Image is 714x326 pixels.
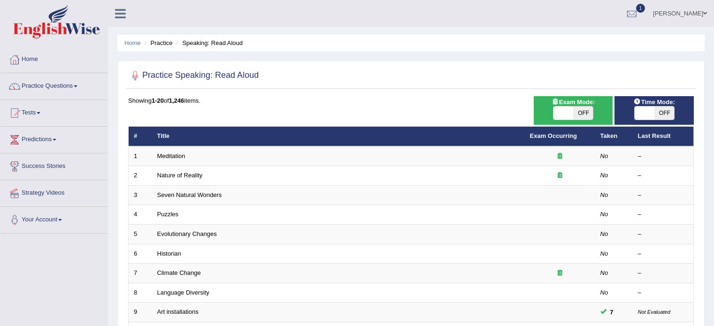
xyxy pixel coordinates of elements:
h2: Practice Speaking: Read Aloud [128,68,259,83]
td: 5 [129,225,152,244]
a: Practice Questions [0,73,107,97]
a: Nature of Reality [157,172,203,179]
td: 3 [129,185,152,205]
td: 6 [129,244,152,264]
span: OFF [573,106,593,120]
em: No [600,191,608,198]
a: Predictions [0,127,107,150]
a: Puzzles [157,211,179,218]
td: 4 [129,205,152,225]
div: Exam occurring question [530,269,590,278]
span: Exam Mode: [548,97,599,107]
th: Last Result [633,127,694,146]
em: No [600,172,608,179]
td: 9 [129,303,152,322]
em: No [600,269,608,276]
em: No [600,250,608,257]
td: 2 [129,166,152,186]
th: Taken [595,127,633,146]
div: – [638,288,689,297]
small: Not Evaluated [638,309,670,315]
div: – [638,191,689,200]
a: Your Account [0,207,107,230]
div: – [638,210,689,219]
div: Exam occurring question [530,171,590,180]
a: Home [0,46,107,70]
a: Historian [157,250,181,257]
div: Showing of items. [128,96,694,105]
div: Show exams occurring in exams [534,96,613,125]
a: Seven Natural Wonders [157,191,222,198]
th: Title [152,127,525,146]
td: 7 [129,264,152,283]
li: Practice [142,38,172,47]
a: Language Diversity [157,289,209,296]
div: – [638,250,689,258]
div: Exam occurring question [530,152,590,161]
div: – [638,230,689,239]
em: No [600,211,608,218]
a: Exam Occurring [530,132,577,139]
a: Tests [0,100,107,123]
span: OFF [654,106,674,120]
li: Speaking: Read Aloud [174,38,243,47]
div: – [638,269,689,278]
a: Art installations [157,308,199,315]
b: 1,246 [169,97,184,104]
em: No [600,289,608,296]
span: You can still take this question [607,307,617,317]
b: 1-20 [152,97,164,104]
a: Strategy Videos [0,180,107,204]
div: – [638,152,689,161]
td: 8 [129,283,152,303]
span: 1 [636,4,645,13]
a: Evolutionary Changes [157,230,217,237]
a: Success Stories [0,153,107,177]
th: # [129,127,152,146]
a: Meditation [157,152,185,159]
a: Climate Change [157,269,201,276]
td: 1 [129,146,152,166]
div: – [638,171,689,180]
em: No [600,230,608,237]
span: Time Mode: [630,97,679,107]
a: Home [124,39,141,46]
em: No [600,152,608,159]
